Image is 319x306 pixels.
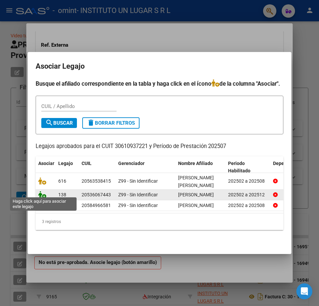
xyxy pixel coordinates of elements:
span: 138 [58,192,66,197]
datatable-header-cell: CUIL [79,156,116,178]
span: Z99 - Sin Identificar [118,178,158,184]
span: 616 [58,178,66,184]
h2: Asociar Legajo [36,60,283,73]
div: 202502 a 202508 [228,177,268,185]
h4: Busque el afiliado correspondiente en la tabla y haga click en el ícono de la columna "Asociar". [36,79,283,88]
datatable-header-cell: Gerenciador [116,156,175,178]
span: CUIL [82,161,92,166]
span: Asociar [38,161,54,166]
div: 202502 a 202512 [228,191,268,199]
button: Buscar [41,118,77,128]
span: ZELONKA MANUEL [178,203,214,208]
span: Borrar Filtros [87,120,135,126]
div: Open Intercom Messenger [296,283,312,299]
div: 20536067443 [82,191,111,199]
span: 153 [58,203,66,208]
datatable-header-cell: Asociar [36,156,56,178]
div: 20563538415 [82,177,111,185]
span: Dependencia [273,161,301,166]
p: Legajos aprobados para el CUIT 30610937221 y Período de Prestación 202507 [36,142,283,151]
span: Gerenciador [118,161,145,166]
datatable-header-cell: Nombre Afiliado [175,156,225,178]
span: Buscar [45,120,73,126]
span: Nombre Afiliado [178,161,213,166]
span: Z99 - Sin Identificar [118,203,158,208]
span: Z99 - Sin Identificar [118,192,158,197]
mat-icon: search [45,119,53,127]
mat-icon: delete [87,119,95,127]
span: FERNANDEZ CIRO MANUEL AMBROSIO [178,175,214,188]
div: 202502 a 202508 [228,202,268,209]
datatable-header-cell: Legajo [56,156,79,178]
button: Borrar Filtros [82,117,140,129]
span: Legajo [58,161,73,166]
div: 3 registros [36,213,283,230]
div: 20584966581 [82,202,111,209]
span: Periodo Habilitado [228,161,250,174]
span: PAEZ EITAN [178,192,214,197]
datatable-header-cell: Periodo Habilitado [225,156,270,178]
